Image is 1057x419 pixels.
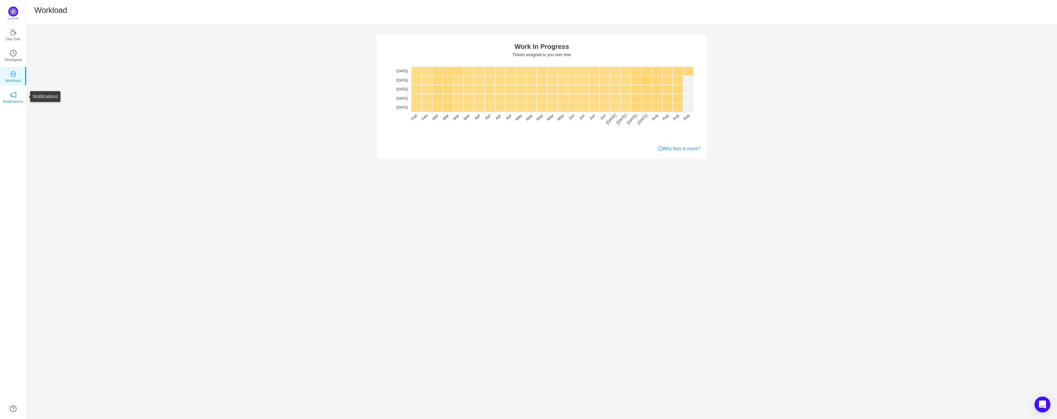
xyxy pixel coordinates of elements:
[484,113,492,121] tspan: Apr
[1035,397,1050,412] div: Open Intercom Messenger
[10,31,17,38] a: icon: coffeeDay One
[5,78,21,84] p: Workload
[396,69,408,73] tspan: [DATE]
[452,113,460,121] tspan: Mar
[4,57,22,63] p: TimeSpent
[578,113,586,121] tspan: Jun
[658,146,663,151] i: icon: info-circle
[661,113,670,121] tspan: Aug
[651,113,659,121] tspan: Aug
[615,113,628,125] tspan: [DATE]
[512,52,571,57] text: Tickets assigned to you over time
[637,113,649,125] tspan: [DATE]
[514,43,569,50] text: Work In Progress
[8,17,19,21] p: Quantify
[10,29,17,36] i: icon: coffee
[556,113,565,122] tspan: May
[605,113,617,125] tspan: [DATE]
[3,98,23,104] p: Notifications
[10,50,17,56] i: icon: clock-circle
[396,105,408,109] tspan: [DATE]
[396,87,408,91] tspan: [DATE]
[626,113,638,125] tspan: [DATE]
[6,36,20,42] p: Day One
[421,113,429,121] tspan: Feb
[567,113,575,121] tspan: Jun
[505,113,513,121] tspan: Apr
[463,113,471,121] tspan: Mar
[599,113,607,121] tspan: Jun
[442,113,450,121] tspan: Mar
[588,113,596,121] tspan: Jun
[10,71,17,77] i: icon: inbox
[535,113,544,122] tspan: May
[410,113,419,121] tspan: Feb
[10,93,17,100] a: icon: notificationNotifications
[34,5,67,15] h1: Workload
[8,7,18,17] img: Quantify
[10,91,17,98] i: icon: notification
[474,113,481,121] tspan: Apr
[396,78,408,82] tspan: [DATE]
[396,96,408,100] tspan: [DATE]
[514,113,523,122] tspan: May
[494,113,502,121] tspan: Apr
[525,113,533,122] tspan: May
[431,113,440,121] tspan: Mar
[10,405,17,412] a: icon: question-circle
[10,52,17,58] a: icon: clock-circleTimeSpent
[682,113,690,121] tspan: Aug
[10,73,17,79] a: icon: inboxWorkload
[658,145,700,152] a: Why less is more?
[546,113,554,122] tspan: May
[672,113,680,121] tspan: Aug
